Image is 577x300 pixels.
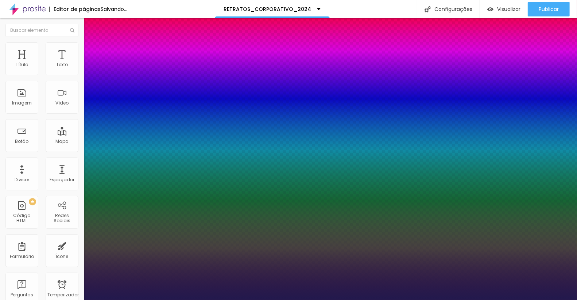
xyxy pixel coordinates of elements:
font: Temporizador [47,292,79,298]
font: Botão [15,138,29,144]
button: Publicar [528,2,570,16]
font: Ícone [56,253,69,259]
font: Editor de páginas [54,5,101,13]
input: Buscar elemento [5,24,78,37]
button: Visualizar [480,2,528,16]
font: RETRATOS_CORPORATIVO_2024 [224,5,311,13]
font: Vídeo [55,100,69,106]
font: Divisor [15,176,29,183]
img: Ícone [425,6,431,12]
font: Visualizar [497,5,520,13]
div: Salvando... [101,7,127,12]
font: Perguntas [11,292,33,298]
font: Título [16,61,28,68]
font: Publicar [539,5,559,13]
font: Configurações [434,5,472,13]
font: Imagem [12,100,32,106]
font: Código HTML [13,212,31,224]
font: Mapa [55,138,69,144]
font: Redes Sociais [54,212,70,224]
img: view-1.svg [487,6,493,12]
font: Formulário [10,253,34,259]
font: Texto [56,61,68,68]
img: Ícone [70,28,74,33]
font: Espaçador [50,176,74,183]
